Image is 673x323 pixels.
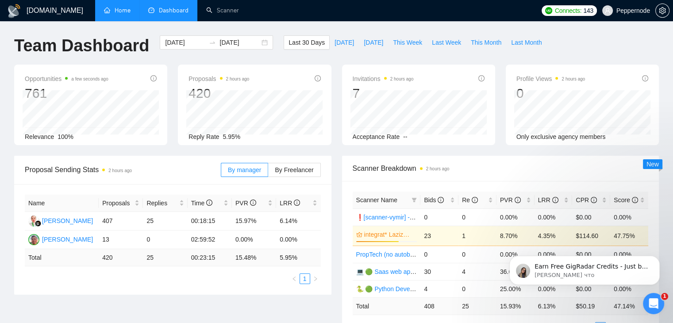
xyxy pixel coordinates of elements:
[108,168,132,173] time: 2 hours ago
[25,195,99,212] th: Name
[188,73,249,84] span: Proposals
[28,217,93,224] a: VT[PERSON_NAME]
[515,197,521,203] span: info-circle
[552,197,558,203] span: info-circle
[292,276,297,281] span: left
[472,197,478,203] span: info-circle
[250,200,256,206] span: info-circle
[223,133,241,140] span: 5.95%
[150,75,157,81] span: info-circle
[330,35,359,50] button: [DATE]
[458,280,496,297] td: 0
[276,249,320,266] td: 5.95 %
[143,249,187,266] td: 25
[583,6,593,15] span: 143
[232,249,276,266] td: 15.48 %
[424,196,444,204] span: Bids
[300,273,310,284] li: 1
[28,215,39,227] img: VT
[188,133,219,140] span: Reply Rate
[438,197,444,203] span: info-circle
[576,196,596,204] span: CPR
[226,77,250,81] time: 2 hours ago
[353,85,414,102] div: 7
[7,4,21,18] img: logo
[655,7,669,14] a: setting
[99,249,143,266] td: 420
[458,226,496,246] td: 1
[572,226,610,246] td: $114.60
[403,133,407,140] span: --
[496,208,535,226] td: 0.00%
[99,212,143,231] td: 407
[353,163,649,174] span: Scanner Breakdown
[420,246,458,263] td: 0
[458,246,496,263] td: 0
[432,38,461,47] span: Last Week
[646,161,659,168] span: New
[420,226,458,246] td: 23
[555,6,581,15] span: Connects:
[359,35,388,50] button: [DATE]
[143,231,187,249] td: 0
[506,35,546,50] button: Last Month
[471,38,501,47] span: This Month
[228,166,261,173] span: By manager
[310,273,321,284] button: right
[572,297,610,315] td: $ 50.19
[58,133,73,140] span: 100%
[104,7,131,14] a: homeHome
[335,38,354,47] span: [DATE]
[28,234,39,245] img: IF
[276,231,320,249] td: 0.00%
[99,231,143,249] td: 13
[410,193,419,207] span: filter
[310,273,321,284] li: Next Page
[496,226,535,246] td: 8.70%
[294,200,300,206] span: info-circle
[300,274,310,284] a: 1
[232,231,276,249] td: 0.00%
[102,198,133,208] span: Proposals
[364,230,415,239] a: integrat* Laziz💻 🟢 Saas web app 😱 Shockingly 27/11
[643,293,664,314] iframe: Intercom live chat
[313,276,318,281] span: right
[209,39,216,46] span: swap-right
[427,35,466,50] button: Last Week
[232,212,276,231] td: 15.97%
[356,214,431,221] a: ❗[scanner-vymir] - react.js
[610,297,648,315] td: 47.14 %
[188,85,249,102] div: 420
[191,200,212,207] span: Time
[420,208,458,226] td: 0
[99,195,143,212] th: Proposals
[353,73,414,84] span: Invitations
[364,38,383,47] span: [DATE]
[209,39,216,46] span: to
[219,38,260,47] input: End date
[466,35,506,50] button: This Month
[28,235,93,242] a: IF[PERSON_NAME]
[353,133,400,140] span: Acceptance Rate
[458,297,496,315] td: 25
[420,263,458,280] td: 30
[388,35,427,50] button: This Week
[148,7,154,13] span: dashboard
[275,166,313,173] span: By Freelancer
[496,237,673,299] iframe: Intercom notifications сообщение
[206,200,212,206] span: info-circle
[462,196,478,204] span: Re
[188,212,232,231] td: 00:18:15
[516,133,606,140] span: Only exclusive agency members
[42,216,93,226] div: [PERSON_NAME]
[420,297,458,315] td: 408
[591,197,597,203] span: info-circle
[390,77,414,81] time: 2 hours ago
[143,212,187,231] td: 25
[655,4,669,18] button: setting
[561,77,585,81] time: 2 hours ago
[356,196,397,204] span: Scanner Name
[315,75,321,81] span: info-circle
